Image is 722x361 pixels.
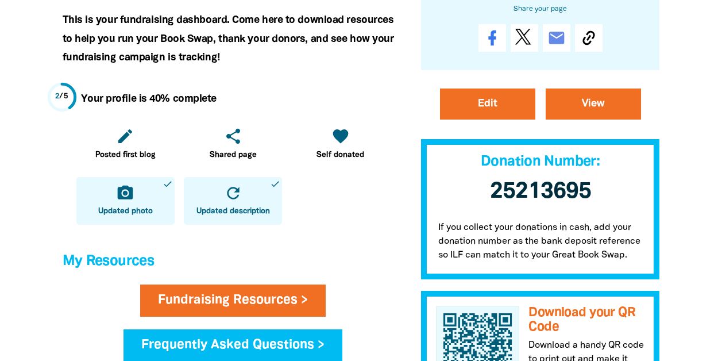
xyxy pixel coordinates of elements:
[270,179,280,189] i: done
[55,91,68,102] div: / 5
[196,206,270,217] span: Updated description
[478,24,506,52] a: Share
[63,16,394,62] span: This is your fundraising dashboard. Come here to download resources to help you run your Book Swa...
[76,120,175,168] a: editPosted first blog
[575,24,603,52] button: Copy Link
[421,209,660,279] p: If you collect your donations in cash, add your donation number as the bank deposit reference so ...
[481,155,600,168] span: Donation Number:
[316,149,364,161] span: Self donated
[76,177,175,225] a: camera_altUpdated photodone
[440,89,535,120] a: Edit
[490,181,591,202] span: 25213695
[163,179,173,189] i: done
[210,149,257,161] span: Shared page
[184,177,282,225] a: refreshUpdated descriptiondone
[291,120,389,168] a: favoriteSelf donated
[224,127,242,145] i: share
[116,184,134,202] i: camera_alt
[184,120,282,168] a: shareShared page
[55,93,60,100] span: 2
[511,24,538,52] a: Post
[140,285,326,317] a: Fundraising Resources >
[81,94,217,103] strong: Your profile is 40% complete
[546,89,641,120] a: View
[547,29,566,47] i: email
[331,127,350,145] i: favorite
[95,149,156,161] span: Posted first blog
[528,306,644,334] h3: Download your QR Code
[439,2,642,15] h6: Share your page
[224,184,242,202] i: refresh
[63,255,155,268] span: My Resources
[98,206,153,217] span: Updated photo
[116,127,134,145] i: edit
[543,24,570,52] a: email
